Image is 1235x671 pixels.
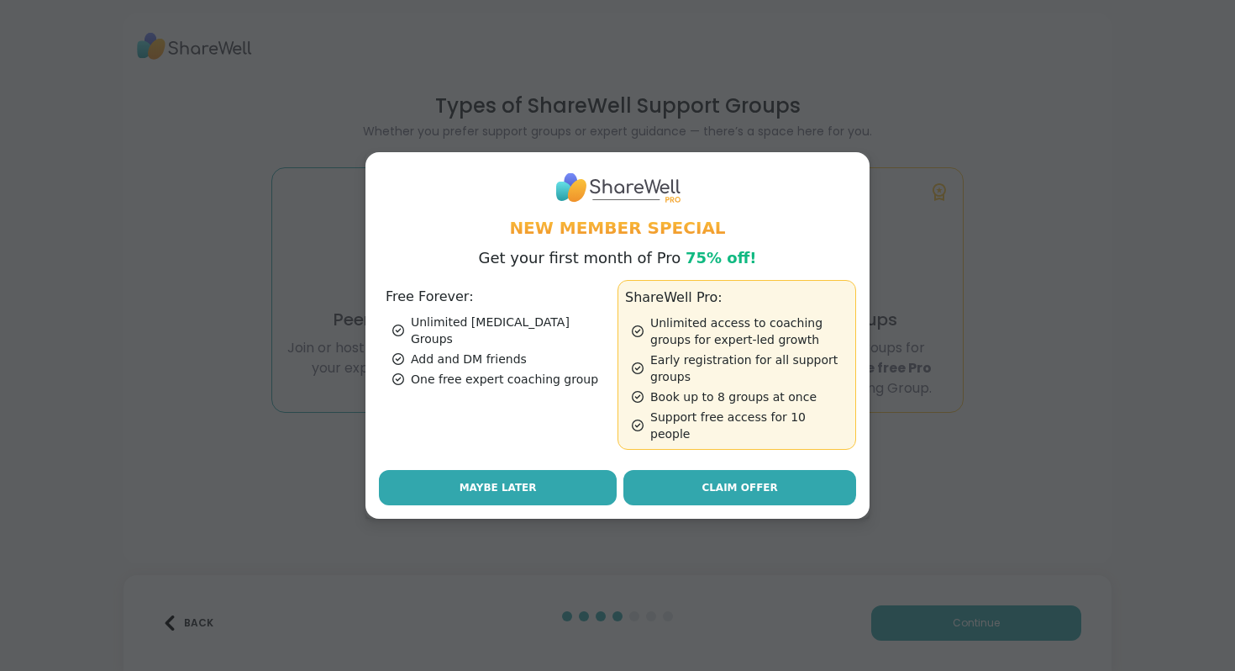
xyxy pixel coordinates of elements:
div: Support free access for 10 people [632,409,849,442]
span: Claim Offer [702,480,777,495]
div: Unlimited [MEDICAL_DATA] Groups [392,314,611,347]
p: Get your first month of Pro [479,246,757,270]
h1: New Member Special [379,216,856,240]
span: Maybe Later [460,480,537,495]
div: Unlimited access to coaching groups for expert-led growth [632,314,849,348]
div: Early registration for all support groups [632,351,849,385]
div: Add and DM friends [392,351,611,367]
img: ShareWell Logo [554,166,681,209]
div: Book up to 8 groups at once [632,388,849,405]
h3: ShareWell Pro: [625,288,849,308]
h3: Free Forever: [386,287,611,307]
a: Claim Offer [623,470,856,505]
span: 75% off! [686,249,757,267]
button: Maybe Later [379,470,617,505]
div: One free expert coaching group [392,371,611,388]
